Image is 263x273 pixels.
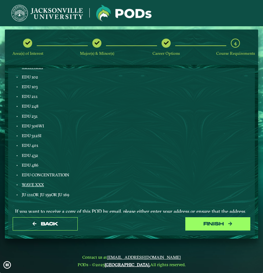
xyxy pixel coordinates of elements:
[105,262,150,267] a: [GEOGRAPHIC_DATA].
[152,51,180,56] span: Career Options
[22,74,38,79] span: EDU 102
[78,255,186,260] span: Contact us at
[185,217,250,231] button: Finish
[22,103,38,109] span: EDU 248
[13,217,78,231] button: Back
[58,192,69,197] span: JU 169
[22,182,44,187] a: WAVE XXX
[107,255,181,260] a: [EMAIL_ADDRESS][DOMAIN_NAME]
[22,133,41,138] span: EDU 312SI
[22,143,38,148] span: EDU 401
[22,123,44,128] span: EDU 306WI
[216,51,255,56] span: Course Requirements
[22,192,33,197] span: JU 111
[80,51,114,56] span: Major(s) & Minor(s)
[22,84,38,89] span: EDU 103
[22,153,38,158] span: EDU 432
[21,192,127,197] div: OR OR
[12,51,43,56] span: Area(s) of Interest
[78,262,186,267] span: PODs - ©2025 All rights reserved.
[22,172,69,177] span: EDU CONCENTRATIOIN
[22,94,38,99] span: EDU 211
[96,5,151,21] img: Jacksonville University logo
[22,162,38,168] span: EDU 486
[40,192,51,197] span: JU 159
[11,5,83,21] img: Jacksonville University logo
[22,113,38,119] span: EDU 231
[41,221,58,227] span: Back
[15,208,248,221] span: If you want to receive a copy of this POD by email, please either enter your address or ensure th...
[234,40,237,46] span: 4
